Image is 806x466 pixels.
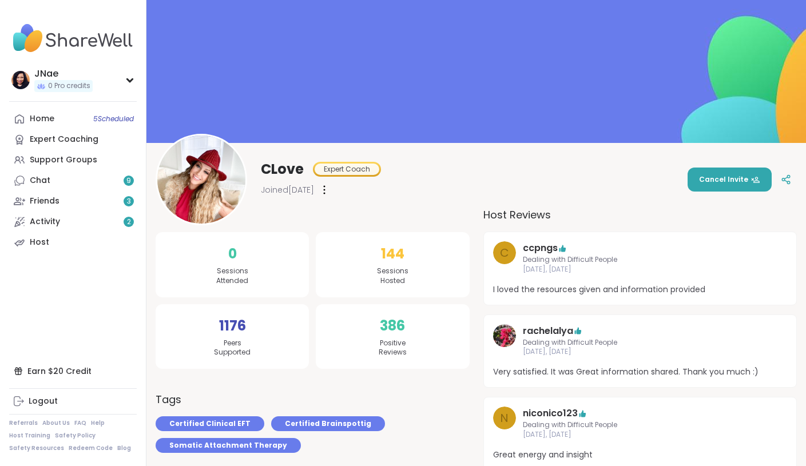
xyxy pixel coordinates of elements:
span: 386 [380,316,405,336]
span: c [500,244,509,261]
a: Host [9,232,137,253]
span: Sessions Hosted [377,266,408,286]
div: Friends [30,196,59,207]
span: [DATE], [DATE] [523,347,758,357]
a: Host Training [9,432,50,440]
span: Dealing with Difficult People [523,420,758,430]
div: Chat [30,175,50,186]
button: Cancel Invite [688,168,772,192]
span: 5 Scheduled [93,114,134,124]
span: Peers Supported [214,338,251,358]
h3: Tags [156,392,181,407]
span: Certified Brainspottig [285,419,371,429]
span: [DATE], [DATE] [523,430,758,440]
span: Somatic Attachment Therapy [169,440,287,451]
a: c [493,241,516,274]
span: [DATE], [DATE] [523,265,758,274]
div: Host [30,237,49,248]
span: Positive Reviews [379,338,407,358]
a: Help [91,419,105,427]
span: Great energy and insight [493,449,788,461]
div: Home [30,113,54,125]
div: Logout [29,396,58,407]
div: Activity [30,216,60,228]
span: I loved the resources given and information provided [493,284,788,296]
a: Safety Policy [55,432,96,440]
a: niconico123 [523,407,578,420]
a: Activity2 [9,212,137,232]
span: 3 [127,197,131,206]
span: n [500,409,509,427]
span: Cancel Invite [699,174,760,185]
a: Friends3 [9,191,137,212]
img: ShareWell Nav Logo [9,18,137,58]
span: 9 [126,176,131,186]
span: 144 [381,244,404,264]
span: 0 [228,244,237,264]
a: n [493,407,516,440]
span: Joined [DATE] [261,184,314,196]
div: Expert Coaching [30,134,98,145]
a: Support Groups [9,150,137,170]
a: Redeem Code [69,444,113,452]
a: Blog [117,444,131,452]
div: Expert Coach [315,164,379,175]
span: CLove [261,160,304,178]
a: rachelalya [493,324,516,357]
a: Chat9 [9,170,137,191]
span: Very satisfied. It was Great information shared. Thank you much :) [493,366,788,378]
a: ccpngs [523,241,558,255]
a: Logout [9,391,137,412]
img: CLove [157,136,245,224]
a: Safety Resources [9,444,64,452]
span: 0 Pro credits [48,81,90,91]
div: Earn $20 Credit [9,361,137,381]
img: JNae [11,71,30,89]
span: Certified Clinical EFT [169,419,251,429]
a: About Us [42,419,70,427]
span: Sessions Attended [216,266,248,286]
span: 2 [127,217,131,227]
span: 1176 [219,316,246,336]
span: Dealing with Difficult People [523,338,758,348]
a: Expert Coaching [9,129,137,150]
a: FAQ [74,419,86,427]
a: rachelalya [523,324,573,338]
img: rachelalya [493,324,516,347]
div: JNae [34,67,93,80]
a: Referrals [9,419,38,427]
span: Dealing with Difficult People [523,255,758,265]
a: Home5Scheduled [9,109,137,129]
div: Support Groups [30,154,97,166]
